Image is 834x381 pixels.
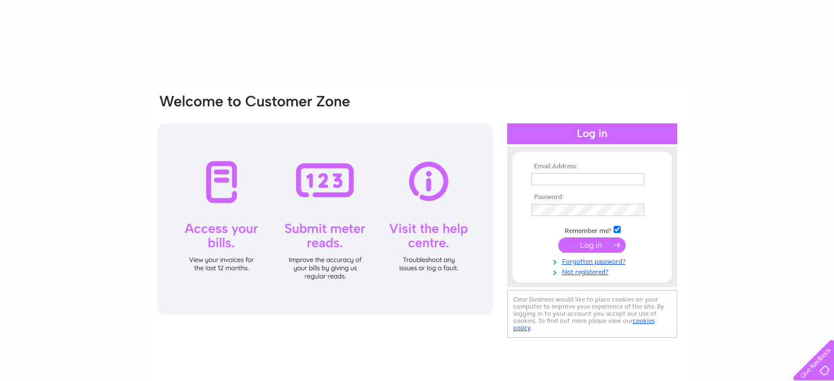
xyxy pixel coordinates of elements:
div: Clear Business would like to place cookies on your computer to improve your experience of the sit... [507,290,677,338]
a: Not registered? [531,266,656,276]
td: Remember me? [529,224,656,235]
th: Password: [529,194,656,201]
input: Submit [558,237,626,253]
th: Email Address: [529,163,656,170]
a: cookies policy [513,317,655,332]
a: Forgotten password? [531,255,656,266]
